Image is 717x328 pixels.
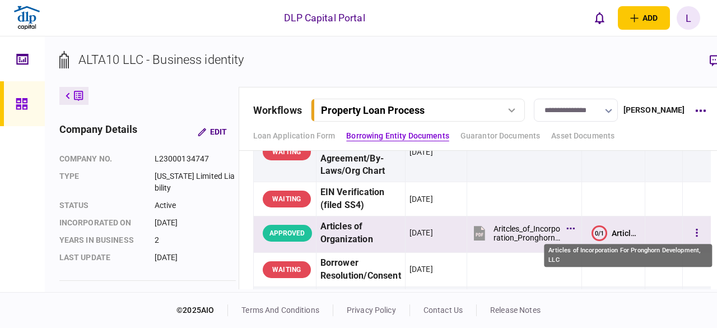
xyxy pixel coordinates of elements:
[409,146,433,158] div: [DATE]
[409,227,433,238] div: [DATE]
[59,252,143,264] div: last update
[311,99,525,122] button: Property Loan Process
[59,170,143,194] div: Type
[623,104,685,116] div: [PERSON_NAME]
[592,225,641,241] button: 0/1Articles of Incorporation For Pronghorn Development, LLC
[59,122,138,142] div: company details
[155,234,236,246] div: 2
[471,220,572,246] button: Aritcles_of_Incorporation_Pronghorn_Dev.pdf
[155,252,236,264] div: [DATE]
[493,224,561,242] div: Aritcles_of_Incorporation_Pronghorn_Dev.pdf
[263,144,311,160] div: WAITING
[595,229,604,237] text: 0/1
[320,186,401,212] div: EIN Verification (filed SS4)
[241,306,319,315] a: terms and conditions
[347,306,396,315] a: privacy policy
[13,4,41,32] img: client company logo
[320,140,401,178] div: Operating Agreement/By-Laws/Org Chart
[612,229,641,238] div: Articles of Incorporation For Pronghorn Development, LLC
[320,257,401,283] div: Borrower Resolution/Consent
[59,200,143,211] div: status
[284,11,365,25] div: DLP Capital Portal
[253,130,336,142] a: Loan Application Form
[155,217,236,229] div: [DATE]
[490,306,541,315] a: release notes
[176,304,228,316] div: © 2025 AIO
[155,153,236,165] div: L23000134747
[588,6,611,30] button: open notifications list
[320,220,401,246] div: Articles of Organization
[59,153,143,165] div: company no.
[263,225,312,242] div: APPROVED
[346,130,449,142] a: Borrowing Entity Documents
[544,244,712,267] div: Articles of Incorporation For Pronghorn Development, LLC
[618,6,670,30] button: open adding identity options
[263,191,311,207] div: WAITING
[460,130,541,142] a: Guarantor Documents
[677,6,700,30] button: L
[189,122,236,142] button: Edit
[263,261,311,278] div: WAITING
[423,306,463,315] a: contact us
[409,264,433,275] div: [DATE]
[551,130,614,142] a: Asset Documents
[78,50,244,69] div: ALTA10 LLC - Business identity
[253,103,302,118] div: workflows
[59,217,143,229] div: incorporated on
[321,104,425,116] div: Property Loan Process
[409,193,433,205] div: [DATE]
[155,170,236,194] div: [US_STATE] Limited Liability
[155,200,236,211] div: Active
[59,234,143,246] div: years in business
